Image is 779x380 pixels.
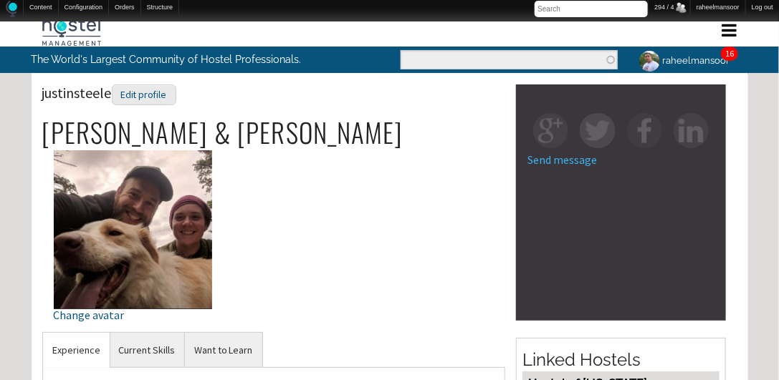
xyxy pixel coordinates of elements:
a: Current Skills [109,333,184,368]
span: justinsteele [42,84,176,102]
a: 16 [725,48,734,59]
img: Hostel Management Home [42,17,101,46]
a: Want to Learn [185,333,262,368]
img: raheelmansoor's picture [637,49,662,74]
a: Change avatar [54,221,212,321]
a: Edit profile [112,84,176,102]
h2: Linked Hostels [522,348,720,372]
div: Edit profile [112,84,176,105]
img: gp-square.png [533,113,568,148]
a: Send message [527,152,597,167]
input: Search [535,1,648,17]
h2: [PERSON_NAME] & [PERSON_NAME] [42,117,506,147]
input: Enter the terms you wish to search for. [401,50,618,69]
img: justinsteele's picture [54,150,212,308]
img: in-square.png [674,113,709,148]
p: The World's Largest Community of Hostel Professionals. [32,47,330,72]
a: Experience [43,333,110,368]
div: Change avatar [54,309,212,321]
a: raheelmansoor [629,47,738,74]
img: tw-square.png [580,113,615,148]
img: fb-square.png [627,113,662,148]
img: Home [6,1,17,17]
